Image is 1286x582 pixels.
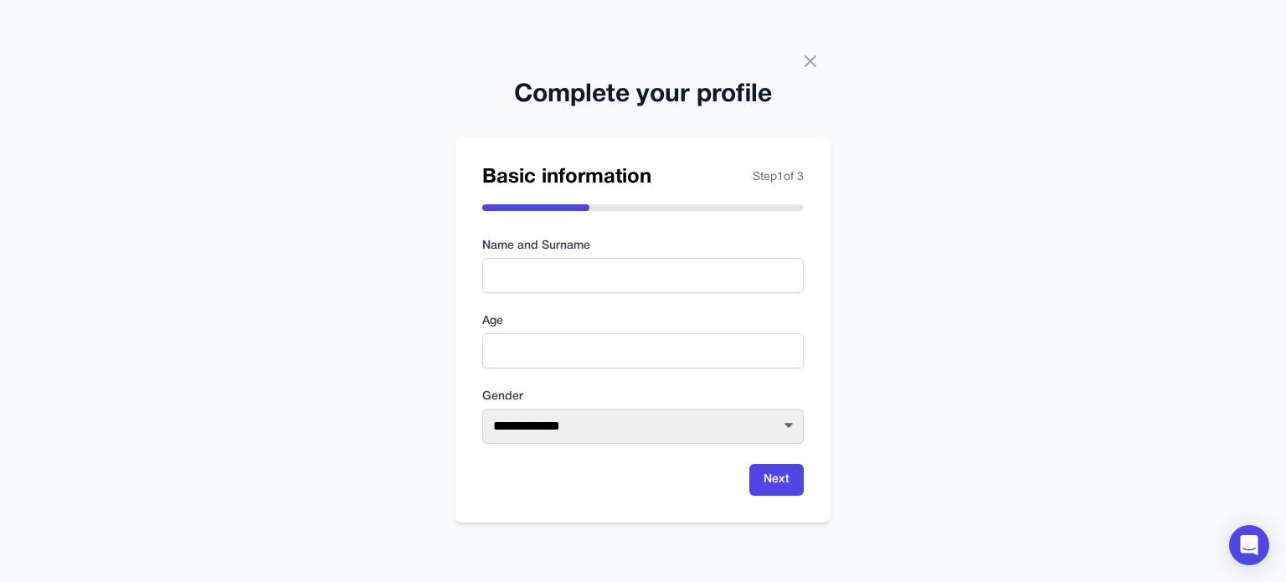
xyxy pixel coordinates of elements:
h2: Complete your profile [455,80,831,111]
span: Step 1 of 3 [753,169,804,186]
button: Next [749,464,804,496]
label: Gender [482,389,804,405]
label: Age [482,313,804,330]
h2: Basic information [482,164,651,191]
div: Open Intercom Messenger [1229,525,1269,565]
label: Name and Surname [482,238,804,255]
